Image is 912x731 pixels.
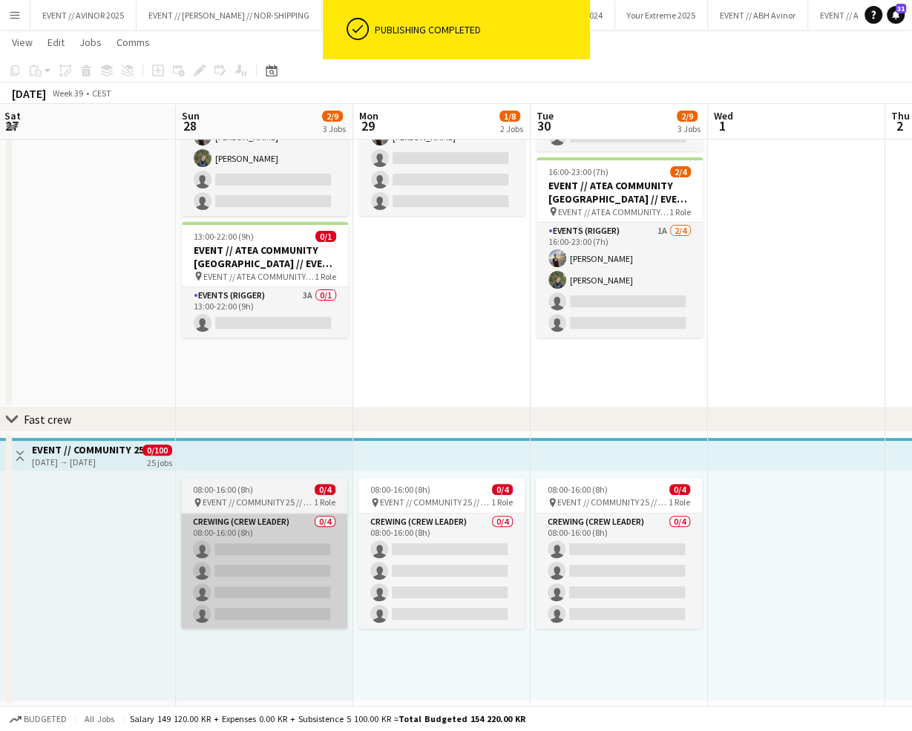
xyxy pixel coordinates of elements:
[887,6,905,24] a: 31
[137,1,322,30] button: EVENT // [PERSON_NAME] // NOR-SHIPPING
[537,223,703,338] app-card-role: Events (Rigger)1A2/416:00-23:00 (7h)[PERSON_NAME][PERSON_NAME]
[889,117,910,134] span: 2
[359,101,525,216] app-card-role: Events (Rigger)4A1/408:00-13:00 (5h)[PERSON_NAME]
[712,117,733,134] span: 1
[669,206,691,217] span: 1 Role
[130,713,525,724] div: Salary 149 120.00 KR + Expenses 0.00 KR + Subsistence 5 100.00 KR =
[79,36,102,49] span: Jobs
[7,711,69,727] button: Budgeted
[12,36,33,49] span: View
[537,109,554,122] span: Tue
[808,1,912,30] button: EVENT // Atea // TP2B
[47,36,65,49] span: Edit
[182,243,348,270] h3: EVENT // ATEA COMMUNITY [GEOGRAPHIC_DATA] // EVENT CREW
[375,23,584,36] div: Publishing completed
[142,445,172,456] span: 0/100
[548,484,608,495] span: 08:00-16:00 (8h)
[615,1,708,30] button: Your Extreme 2025
[182,222,348,338] app-job-card: 13:00-22:00 (9h)0/1EVENT // ATEA COMMUNITY [GEOGRAPHIC_DATA] // EVENT CREW EVENT // ATEA COMMUNIT...
[557,496,669,508] span: EVENT // COMMUNITY 25 // CREW LEDERE
[12,86,46,101] div: [DATE]
[677,111,698,122] span: 2/9
[24,412,71,427] div: Fast crew
[182,287,348,338] app-card-role: Events (Rigger)3A0/113:00-22:00 (9h)
[194,231,254,242] span: 13:00-22:00 (9h)
[30,1,137,30] button: EVENT // AVINOR 2025
[4,109,21,122] span: Sat
[678,123,701,134] div: 3 Jobs
[380,496,491,508] span: EVENT // COMMUNITY 25 // CREW LEDERE
[117,36,150,49] span: Comms
[670,166,691,177] span: 2/4
[548,166,608,177] span: 16:00-23:00 (7h)
[358,514,525,629] app-card-role: Crewing (Crew Leader)0/408:00-16:00 (8h)
[315,231,336,242] span: 0/1
[32,456,142,468] div: [DATE] → [DATE]
[357,117,378,134] span: 29
[49,88,86,99] span: Week 39
[181,478,347,629] app-job-card: 08:00-16:00 (8h)0/4 EVENT // COMMUNITY 25 // CREW LEDERE1 RoleCrewing (Crew Leader)0/408:00-16:00...
[714,109,733,122] span: Wed
[32,443,142,456] h3: EVENT // COMMUNITY 25 // CREW LEDERE
[6,33,39,52] a: View
[708,1,808,30] button: EVENT // ABH Avinor
[315,271,336,282] span: 1 Role
[537,157,703,338] app-job-card: 16:00-23:00 (7h)2/4EVENT // ATEA COMMUNITY [GEOGRAPHIC_DATA] // EVENT CREW EVENT // ATEA COMMUNIT...
[537,179,703,206] h3: EVENT // ATEA COMMUNITY [GEOGRAPHIC_DATA] // EVENT CREW
[323,123,346,134] div: 3 Jobs
[536,478,702,629] app-job-card: 08:00-16:00 (8h)0/4 EVENT // COMMUNITY 25 // CREW LEDERE1 RoleCrewing (Crew Leader)0/408:00-16:00...
[492,484,513,495] span: 0/4
[499,111,520,122] span: 1/8
[111,33,156,52] a: Comms
[669,496,690,508] span: 1 Role
[315,484,335,495] span: 0/4
[193,484,253,495] span: 08:00-16:00 (8h)
[534,117,554,134] span: 30
[669,484,690,495] span: 0/4
[896,4,906,13] span: 31
[370,484,430,495] span: 08:00-16:00 (8h)
[398,713,525,724] span: Total Budgeted 154 220.00 KR
[358,478,525,629] app-job-card: 08:00-16:00 (8h)0/4 EVENT // COMMUNITY 25 // CREW LEDERE1 RoleCrewing (Crew Leader)0/408:00-16:00...
[500,123,523,134] div: 2 Jobs
[491,496,513,508] span: 1 Role
[359,109,378,122] span: Mon
[180,117,200,134] span: 28
[891,109,910,122] span: Thu
[147,456,172,468] div: 25 jobs
[42,33,70,52] a: Edit
[182,101,348,216] app-card-role: Events (Rigger)4A2/412:00-23:00 (11h)[PERSON_NAME][PERSON_NAME]
[536,514,702,629] app-card-role: Crewing (Crew Leader)0/408:00-16:00 (8h)
[92,88,111,99] div: CEST
[73,33,108,52] a: Jobs
[558,206,669,217] span: EVENT // ATEA COMMUNITY [GEOGRAPHIC_DATA] // EVENT CREW
[314,496,335,508] span: 1 Role
[322,111,343,122] span: 2/9
[82,713,117,724] span: All jobs
[24,714,67,724] span: Budgeted
[2,117,21,134] span: 27
[203,496,314,508] span: EVENT // COMMUNITY 25 // CREW LEDERE
[203,271,315,282] span: EVENT // ATEA COMMUNITY [GEOGRAPHIC_DATA] // EVENT CREW LED
[182,109,200,122] span: Sun
[181,514,347,629] app-card-role: Crewing (Crew Leader)0/408:00-16:00 (8h)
